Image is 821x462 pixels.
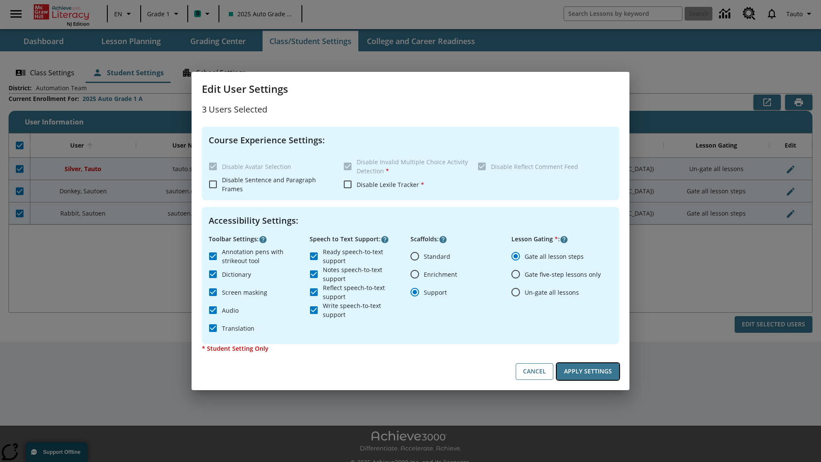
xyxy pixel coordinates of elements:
[209,234,310,244] p: Toolbar Settings :
[357,158,468,175] span: Disable Invalid Multiple Choice Activity Detection
[222,163,291,171] span: Disable Avatar Selection
[222,176,316,193] span: Disable Sentence and Paragraph Frames
[473,157,605,175] label: These settings are specific to individual classes. To see these settings or make changes, please ...
[310,234,410,244] p: Speech to Text Support :
[323,265,404,283] span: Notes speech-to-text support
[323,283,404,301] span: Reflect speech-to-text support
[323,301,404,319] span: Write speech-to-text support
[323,247,404,265] span: Ready speech-to-text support
[202,103,619,116] p: 3 Users Selected
[381,235,389,244] button: Click here to know more about
[222,247,303,265] span: Annotation pens with strikeout tool
[222,288,267,297] span: Screen masking
[204,157,337,175] label: These settings are specific to individual classes. To see these settings or make changes, please ...
[209,133,612,147] h4: Course Experience Settings :
[209,214,612,228] h4: Accessibility Settings :
[357,181,424,189] span: Disable Lexile Tracker
[560,235,568,244] button: Click here to know more about
[525,270,601,279] span: Gate five-step lessons only
[259,235,267,244] button: Click here to know more about
[222,324,254,333] span: Translation
[439,235,447,244] button: Click here to know more about
[424,270,457,279] span: Enrichment
[222,270,251,279] span: Dictionary
[516,363,553,380] button: Cancel
[222,306,239,315] span: Audio
[525,288,579,297] span: Un-gate all lessons
[525,252,584,261] span: Gate all lesson steps
[557,363,619,380] button: Apply Settings
[410,234,511,244] p: Scaffolds :
[339,157,471,175] label: These settings are specific to individual classes. To see these settings or make changes, please ...
[424,252,450,261] span: Standard
[424,288,447,297] span: Support
[511,234,612,244] p: Lesson Gating :
[202,82,619,96] h3: Edit User Settings
[202,344,619,353] p: * Student Setting Only
[491,163,578,171] span: Disable Reflect Comment Feed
